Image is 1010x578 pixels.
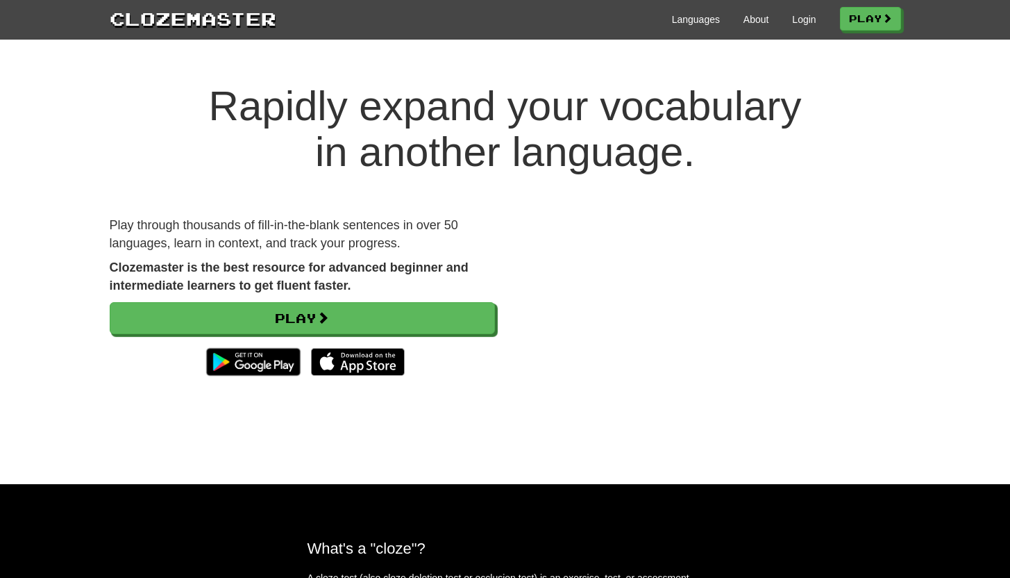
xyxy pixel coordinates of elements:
[672,13,720,26] a: Languages
[792,13,816,26] a: Login
[311,348,405,376] img: Download_on_the_App_Store_Badge_US-UK_135x40-25178aeef6eb6b83b96f5f2d004eda3bffbb37122de64afbaef7...
[199,341,307,383] img: Get it on Google Play
[308,540,703,557] h2: What's a "cloze"?
[743,13,769,26] a: About
[110,217,495,252] p: Play through thousands of fill-in-the-blank sentences in over 50 languages, learn in context, and...
[110,302,495,334] a: Play
[110,6,276,31] a: Clozemaster
[110,261,469,292] strong: Clozemaster is the best resource for advanced beginner and intermediate learners to get fluent fa...
[840,7,901,31] a: Play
